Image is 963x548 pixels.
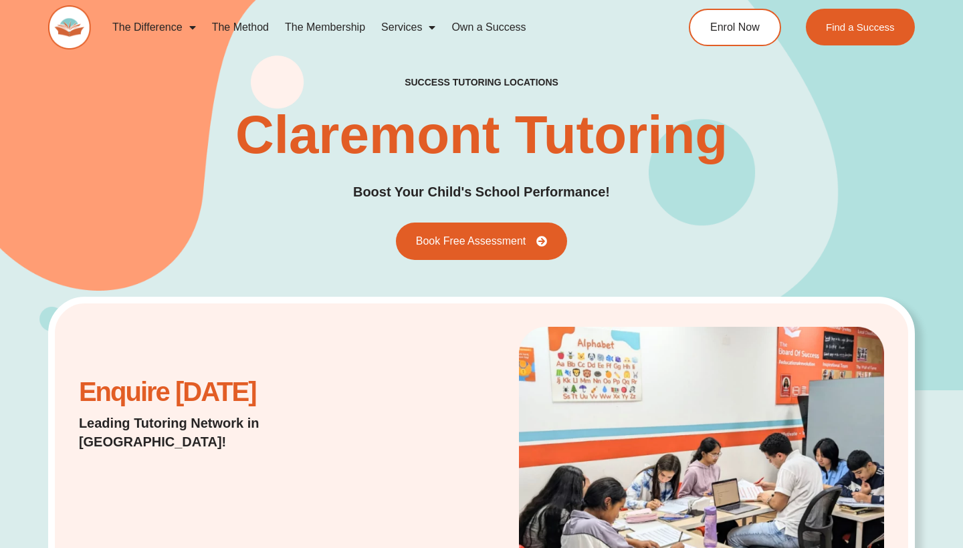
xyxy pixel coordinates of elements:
[79,384,366,400] h2: Enquire [DATE]
[806,9,915,45] a: Find a Success
[443,12,534,43] a: Own a Success
[79,414,366,451] h2: Leading Tutoring Network in [GEOGRAPHIC_DATA]!
[204,12,277,43] a: The Method
[396,223,568,260] a: Book Free Assessment
[826,22,895,32] span: Find a Success
[373,12,443,43] a: Services
[104,12,204,43] a: The Difference
[689,9,781,46] a: Enrol Now
[416,236,526,247] span: Book Free Assessment
[277,12,373,43] a: The Membership
[353,182,610,202] h2: Boost Your Child's School Performance!
[235,108,728,162] h1: Claremont Tutoring
[710,22,760,33] span: Enrol Now
[405,76,558,88] h2: success tutoring locations
[104,12,639,43] nav: Menu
